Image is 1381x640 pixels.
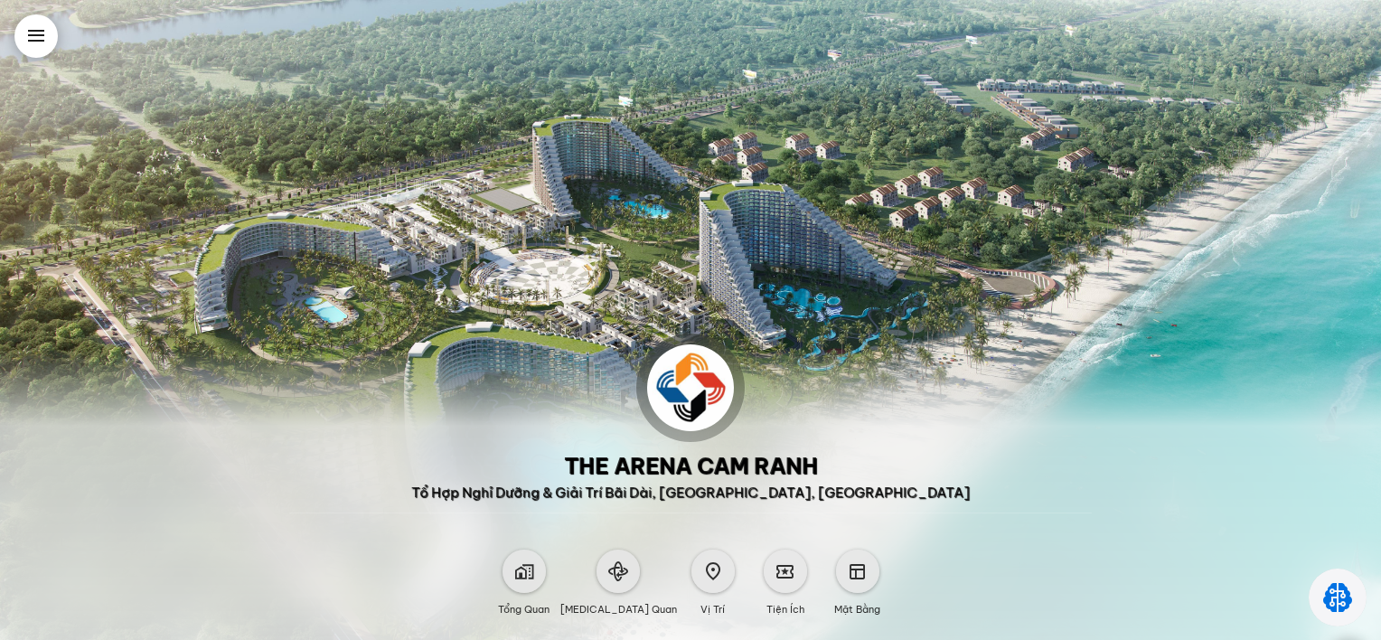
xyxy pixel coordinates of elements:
[564,453,818,478] div: The Arena Cam Ranh
[411,484,970,502] div: Tổ Hợp Nghỉ Dưỡng & Giải Trí Bãi Dài, [GEOGRAPHIC_DATA], [GEOGRAPHIC_DATA]
[647,344,734,431] img: logo arena.jpg
[700,593,725,618] div: Vị trí
[560,593,677,618] div: [MEDICAL_DATA] quan
[498,593,550,618] div: Tổng quan
[834,593,880,618] div: Mặt bằng
[766,593,804,618] div: Tiện ích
